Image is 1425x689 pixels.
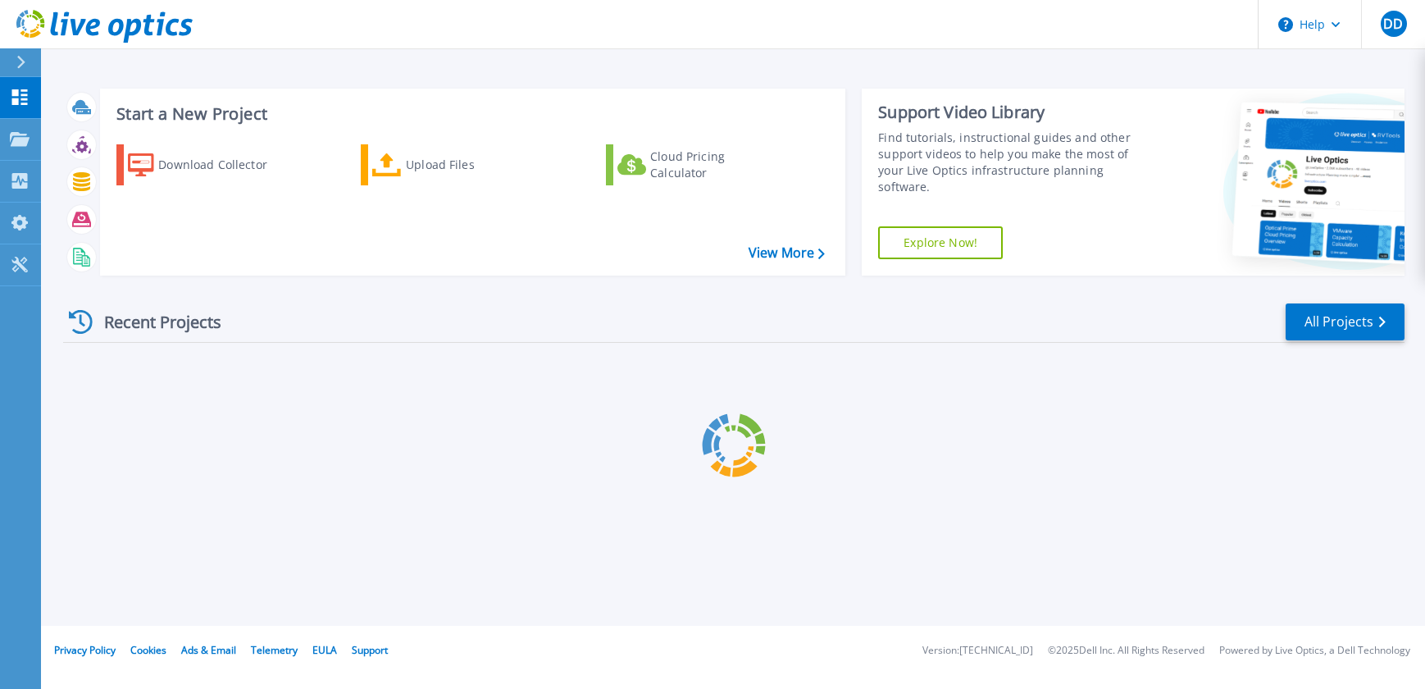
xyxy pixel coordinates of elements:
div: Cloud Pricing Calculator [650,148,781,181]
a: Privacy Policy [54,643,116,657]
a: Cookies [130,643,166,657]
a: Support [352,643,388,657]
div: Upload Files [406,148,537,181]
li: © 2025 Dell Inc. All Rights Reserved [1048,646,1204,656]
span: DD [1383,17,1403,30]
a: EULA [312,643,337,657]
a: Telemetry [251,643,298,657]
div: Support Video Library [878,102,1153,123]
a: Cloud Pricing Calculator [606,144,789,185]
li: Version: [TECHNICAL_ID] [922,646,1033,656]
a: Ads & Email [181,643,236,657]
div: Recent Projects [63,302,244,342]
div: Find tutorials, instructional guides and other support videos to help you make the most of your L... [878,130,1153,195]
a: Download Collector [116,144,299,185]
a: All Projects [1286,303,1405,340]
a: View More [749,245,825,261]
div: Download Collector [158,148,289,181]
a: Upload Files [361,144,544,185]
h3: Start a New Project [116,105,824,123]
li: Powered by Live Optics, a Dell Technology [1219,646,1410,656]
a: Explore Now! [878,226,1003,259]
